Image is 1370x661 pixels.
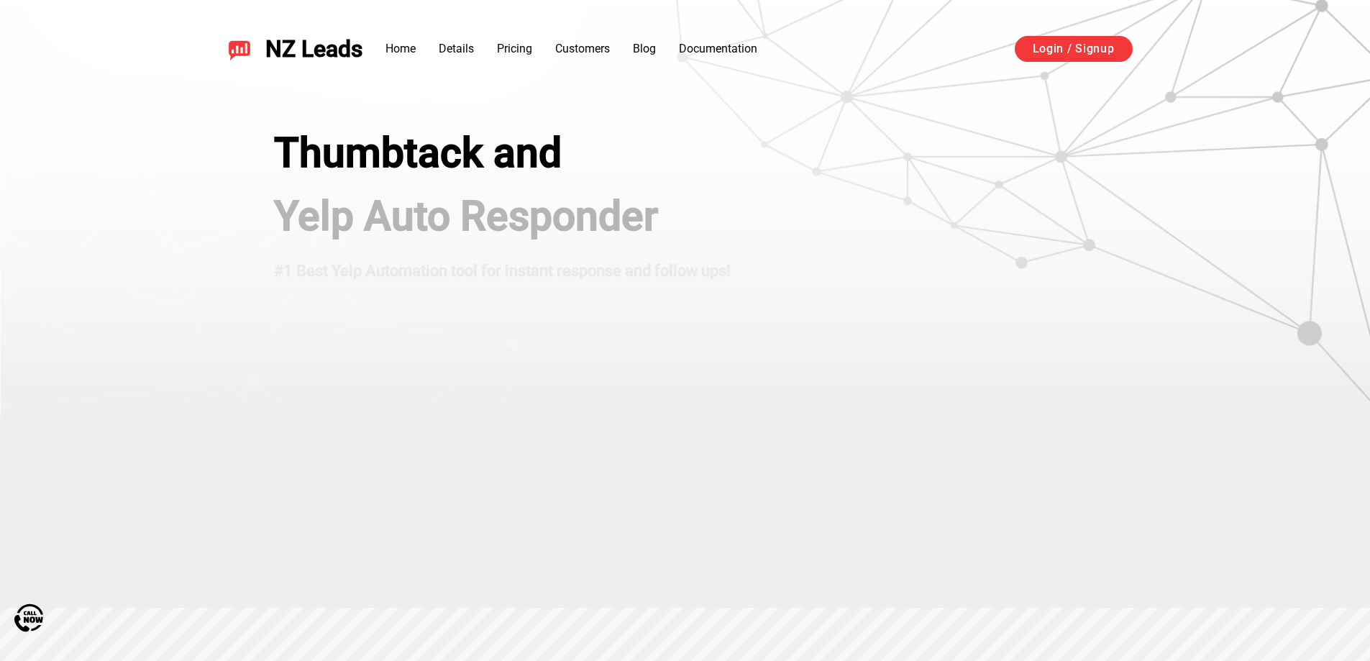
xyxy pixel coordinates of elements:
[14,603,43,632] img: Call Now
[679,42,757,55] a: Documentation
[385,42,416,55] a: Home
[228,37,251,60] img: NZ Leads logo
[1015,36,1133,62] a: Login / Signup
[265,36,362,63] span: NZ Leads
[497,42,532,55] a: Pricing
[633,42,656,55] a: Blog
[274,262,731,280] strong: #1 Best Yelp Automation tool for instant response and follow ups!
[274,192,731,240] h1: Yelp Auto Responder
[555,42,610,55] a: Customers
[274,129,731,177] div: Thumbtack and
[439,42,474,55] a: Details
